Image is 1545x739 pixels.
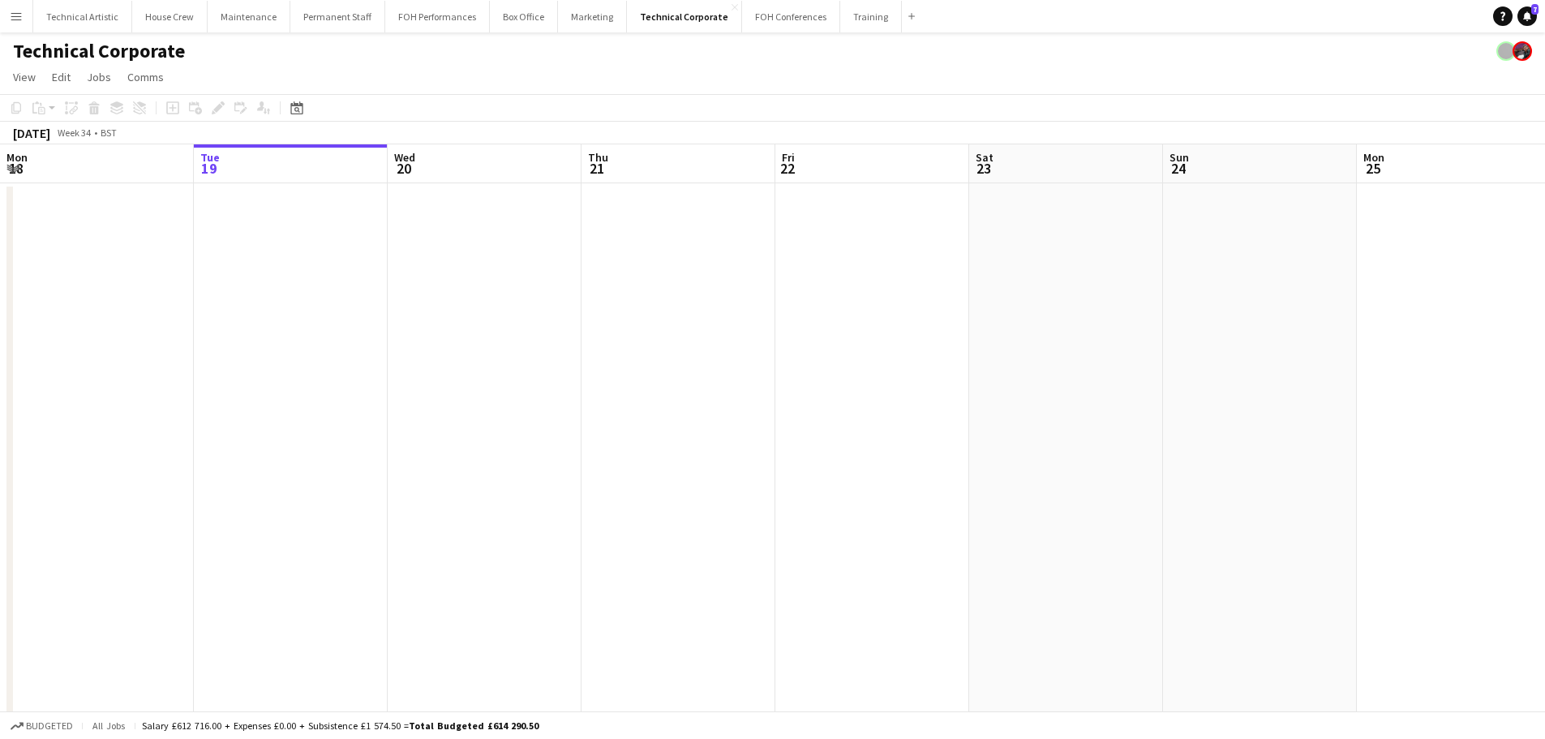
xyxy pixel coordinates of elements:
[54,127,94,139] span: Week 34
[13,125,50,141] div: [DATE]
[385,1,490,32] button: FOH Performances
[973,159,994,178] span: 23
[26,720,73,732] span: Budgeted
[1361,159,1384,178] span: 25
[779,159,795,178] span: 22
[89,720,128,732] span: All jobs
[13,70,36,84] span: View
[87,70,111,84] span: Jobs
[13,39,185,63] h1: Technical Corporate
[394,150,415,165] span: Wed
[4,159,28,178] span: 18
[121,67,170,88] a: Comms
[6,67,42,88] a: View
[782,150,795,165] span: Fri
[127,70,164,84] span: Comms
[409,720,539,732] span: Total Budgeted £614 290.50
[200,150,220,165] span: Tue
[6,150,28,165] span: Mon
[8,717,75,735] button: Budgeted
[198,159,220,178] span: 19
[840,1,902,32] button: Training
[1496,41,1516,61] app-user-avatar: Gabrielle Barr
[1167,159,1189,178] span: 24
[588,150,608,165] span: Thu
[142,720,539,732] div: Salary £612 716.00 + Expenses £0.00 + Subsistence £1 574.50 =
[1513,41,1532,61] app-user-avatar: Zubair PERM Dhalla
[45,67,77,88] a: Edit
[101,127,117,139] div: BST
[290,1,385,32] button: Permanent Staff
[558,1,627,32] button: Marketing
[586,159,608,178] span: 21
[976,150,994,165] span: Sat
[1531,4,1539,15] span: 7
[742,1,840,32] button: FOH Conferences
[1169,150,1189,165] span: Sun
[52,70,71,84] span: Edit
[392,159,415,178] span: 20
[627,1,742,32] button: Technical Corporate
[33,1,132,32] button: Technical Artistic
[490,1,558,32] button: Box Office
[80,67,118,88] a: Jobs
[1517,6,1537,26] a: 7
[132,1,208,32] button: House Crew
[208,1,290,32] button: Maintenance
[1363,150,1384,165] span: Mon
